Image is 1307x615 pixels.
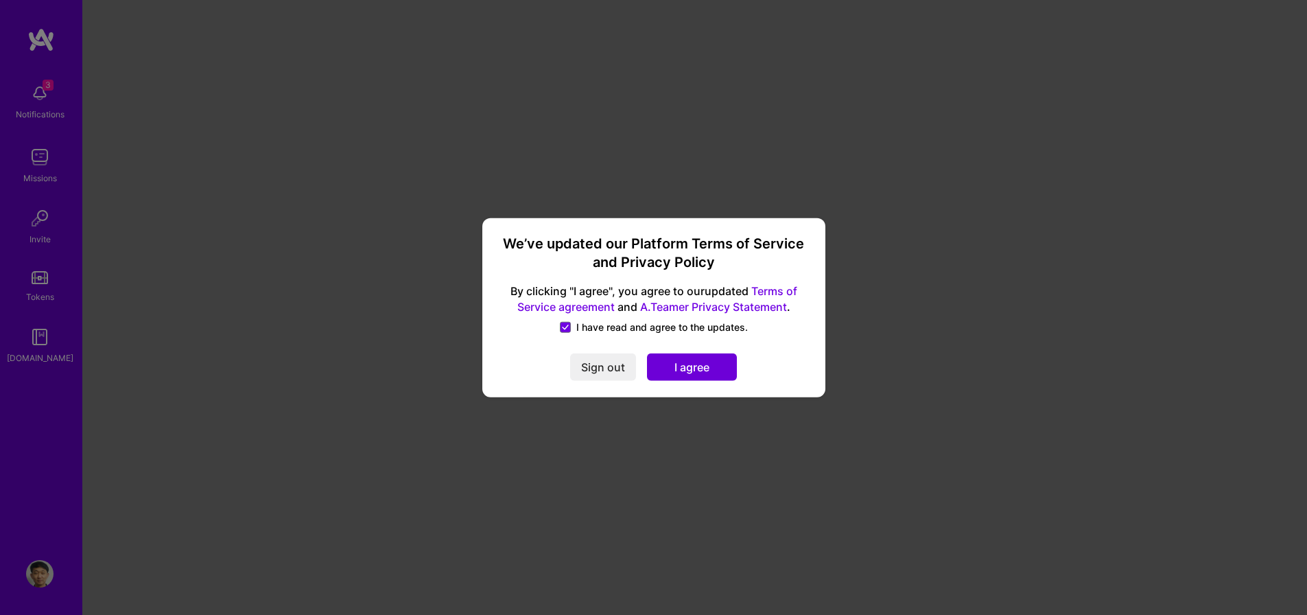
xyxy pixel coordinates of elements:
[576,320,748,334] span: I have read and agree to the updates.
[499,235,809,272] h3: We’ve updated our Platform Terms of Service and Privacy Policy
[570,353,636,380] button: Sign out
[499,283,809,315] span: By clicking "I agree", you agree to our updated and .
[647,353,737,380] button: I agree
[517,284,797,314] a: Terms of Service agreement
[640,299,787,313] a: A.Teamer Privacy Statement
